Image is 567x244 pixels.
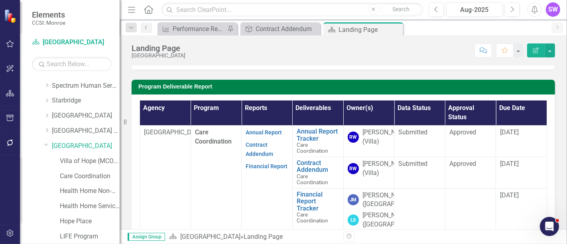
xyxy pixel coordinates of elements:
[32,20,65,26] small: CCSI: Monroe
[449,5,500,15] div: Aug-2025
[540,217,559,236] iframe: Intercom live chat
[363,159,411,178] div: [PERSON_NAME] (Villa)
[348,163,359,174] div: RW
[348,194,359,205] div: JM
[138,84,551,90] h3: Program Deliverable Report
[297,211,328,224] span: Care Coordination
[445,188,496,234] td: Double-Click to Edit
[500,191,519,199] span: [DATE]
[343,188,394,234] td: Double-Click to Edit
[60,232,120,241] a: LIFE Program
[398,128,427,136] span: Submitted
[446,2,503,17] button: Aug-2025
[363,211,427,229] div: [PERSON_NAME] ([GEOGRAPHIC_DATA])
[132,53,185,59] div: [GEOGRAPHIC_DATA]
[180,233,240,240] a: [GEOGRAPHIC_DATA]
[60,217,120,226] a: Hope Place
[363,128,411,146] div: [PERSON_NAME] (Villa)
[144,128,187,137] p: [GEOGRAPHIC_DATA]
[292,188,343,234] td: Double-Click to Edit Right Click for Context Menu
[398,160,427,167] span: Submitted
[392,6,409,12] span: Search
[348,132,359,143] div: RW
[297,191,339,212] a: Financial Report Tracker
[297,173,328,185] span: Care Coordination
[32,10,65,20] span: Elements
[173,24,225,34] div: Performance Report
[394,157,445,188] td: Double-Click to Edit
[500,160,519,167] span: [DATE]
[4,9,18,23] img: ClearPoint Strategy
[500,128,519,136] span: [DATE]
[128,233,165,241] span: Assign Group
[246,142,273,157] a: Contract Addendum
[297,159,339,173] a: Contract Addendum
[60,187,120,196] a: Health Home Non-Medicaid Care Management
[449,160,476,167] span: Approved
[449,128,476,136] span: Approved
[161,3,423,17] input: Search ClearPoint...
[339,25,401,35] div: Landing Page
[60,172,120,181] a: Care Coordination
[445,157,496,188] td: Double-Click to Edit
[363,191,427,209] div: [PERSON_NAME] ([GEOGRAPHIC_DATA])
[52,81,120,91] a: Spectrum Human Services, Inc.
[496,188,547,234] td: Double-Click to Edit
[381,4,421,15] button: Search
[246,129,282,136] a: Annual Report
[242,126,293,234] td: Double-Click to Edit
[32,38,112,47] a: [GEOGRAPHIC_DATA]
[159,24,225,34] a: Performance Report
[132,44,185,53] div: Landing Page
[60,202,120,211] a: Health Home Service Dollars
[52,111,120,120] a: [GEOGRAPHIC_DATA]
[169,232,337,242] div: »
[496,157,547,188] td: Double-Click to Edit
[242,24,318,34] a: Contract Addendum
[256,24,318,34] div: Contract Addendum
[546,2,560,17] button: SW
[348,214,359,226] div: LS
[394,188,445,234] td: Double-Click to Edit
[292,126,343,157] td: Double-Click to Edit Right Click for Context Menu
[292,157,343,188] td: Double-Click to Edit Right Click for Context Menu
[246,163,287,169] a: Financial Report
[140,126,191,234] td: Double-Click to Edit
[297,142,328,154] span: Care Coordination
[445,126,496,157] td: Double-Click to Edit
[496,126,547,157] td: Double-Click to Edit
[297,128,339,142] a: Annual Report Tracker
[343,126,394,157] td: Double-Click to Edit
[32,57,112,71] input: Search Below...
[52,142,120,151] a: [GEOGRAPHIC_DATA]
[60,157,120,166] a: Villa of Hope (MCOMH Internal)
[394,126,445,157] td: Double-Click to Edit
[343,157,394,188] td: Double-Click to Edit
[52,126,120,136] a: [GEOGRAPHIC_DATA] (RRH)
[244,233,283,240] div: Landing Page
[195,128,232,145] span: Care Coordination
[52,96,120,105] a: Starbridge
